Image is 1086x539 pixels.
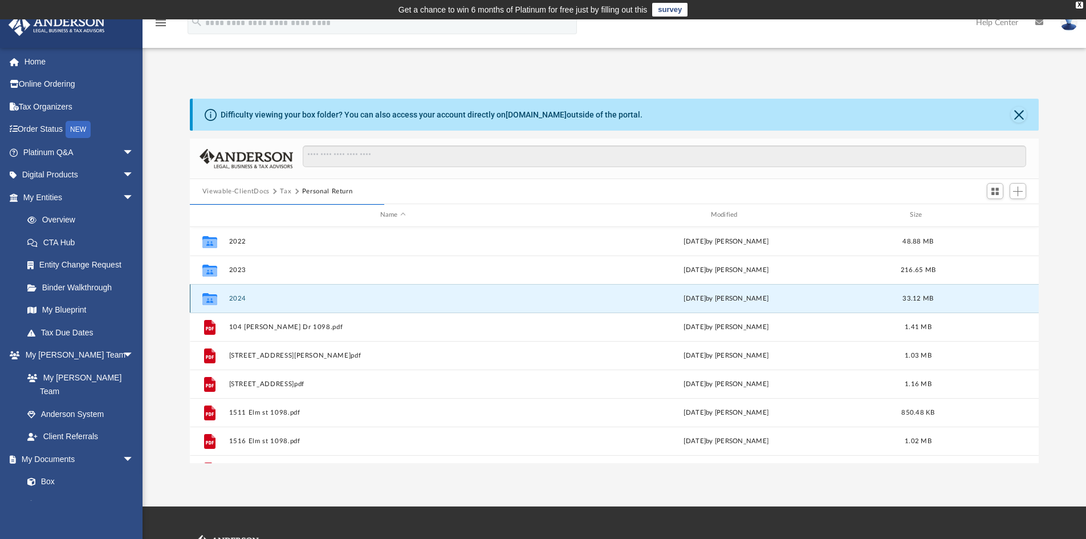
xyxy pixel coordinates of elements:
[895,210,941,220] div: Size
[8,186,151,209] a: My Entitiesarrow_drop_down
[506,110,567,119] a: [DOMAIN_NAME]
[8,95,151,118] a: Tax Organizers
[229,295,557,302] button: 2024
[901,409,934,415] span: 850.48 KB
[154,16,168,30] i: menu
[16,366,140,403] a: My [PERSON_NAME] Team
[16,403,145,425] a: Anderson System
[562,350,890,360] div: [DATE] by [PERSON_NAME]
[195,210,223,220] div: id
[8,344,145,367] a: My [PERSON_NAME] Teamarrow_drop_down
[123,186,145,209] span: arrow_drop_down
[190,15,203,28] i: search
[202,187,270,197] button: Viewable-ClientDocs
[221,109,642,121] div: Difficulty viewing your box folder? You can also access your account directly on outside of the p...
[123,448,145,471] span: arrow_drop_down
[229,323,557,331] button: 104 [PERSON_NAME] Dr 1098.pdf
[946,210,1026,220] div: id
[228,210,556,220] div: Name
[562,265,890,275] div: [DATE] by [PERSON_NAME]
[905,437,932,444] span: 1.02 MB
[16,276,151,299] a: Binder Walkthrough
[16,493,145,516] a: Meeting Minutes
[229,380,557,388] button: [STREET_ADDRESS]pdf
[16,471,140,493] a: Box
[562,322,890,332] div: [DATE] by [PERSON_NAME]
[8,448,145,471] a: My Documentsarrow_drop_down
[16,209,151,232] a: Overview
[16,231,151,254] a: CTA Hub
[154,22,168,30] a: menu
[123,141,145,164] span: arrow_drop_down
[398,3,648,17] div: Get a chance to win 6 months of Platinum for free just by filling out this
[905,323,932,330] span: 1.41 MB
[66,121,91,138] div: NEW
[562,210,890,220] div: Modified
[302,187,353,197] button: Personal Return
[902,238,933,244] span: 48.88 MB
[123,164,145,187] span: arrow_drop_down
[1011,107,1027,123] button: Close
[229,409,557,416] button: 1511 Elm st 1098.pdf
[905,352,932,358] span: 1.03 MB
[229,238,557,245] button: 2022
[902,295,933,301] span: 33.12 MB
[8,50,151,73] a: Home
[16,254,151,277] a: Entity Change Request
[190,227,1039,463] div: grid
[16,321,151,344] a: Tax Due Dates
[1060,14,1077,31] img: User Pic
[280,187,291,197] button: Tax
[8,164,151,187] a: Digital Productsarrow_drop_down
[1010,183,1027,199] button: Add
[562,293,890,303] div: [DATE] by [PERSON_NAME]
[5,14,108,36] img: Anderson Advisors Platinum Portal
[8,141,151,164] a: Platinum Q&Aarrow_drop_down
[229,266,557,274] button: 2023
[303,145,1026,167] input: Search files and folders
[16,299,145,322] a: My Blueprint
[8,118,151,141] a: Order StatusNEW
[562,379,890,389] div: [DATE] by [PERSON_NAME]
[901,266,935,273] span: 216.65 MB
[1076,2,1083,9] div: close
[987,183,1004,199] button: Switch to Grid View
[562,436,890,446] div: [DATE] by [PERSON_NAME]
[16,425,145,448] a: Client Referrals
[562,407,890,418] div: [DATE] by [PERSON_NAME]
[123,344,145,367] span: arrow_drop_down
[652,3,688,17] a: survey
[229,437,557,445] button: 1516 Elm st 1098.pdf
[229,352,557,359] button: [STREET_ADDRESS][PERSON_NAME]pdf
[905,380,932,387] span: 1.16 MB
[8,73,151,96] a: Online Ordering
[562,236,890,246] div: [DATE] by [PERSON_NAME]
